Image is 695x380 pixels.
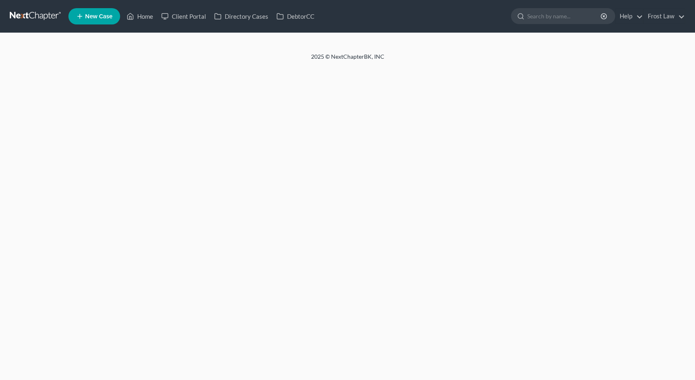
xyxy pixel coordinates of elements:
a: Client Portal [157,9,210,24]
a: DebtorCC [272,9,318,24]
div: 2025 © NextChapterBK, INC [116,53,580,67]
span: New Case [85,13,112,20]
a: Directory Cases [210,9,272,24]
a: Frost Law [644,9,685,24]
input: Search by name... [527,9,602,24]
a: Home [123,9,157,24]
a: Help [616,9,643,24]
